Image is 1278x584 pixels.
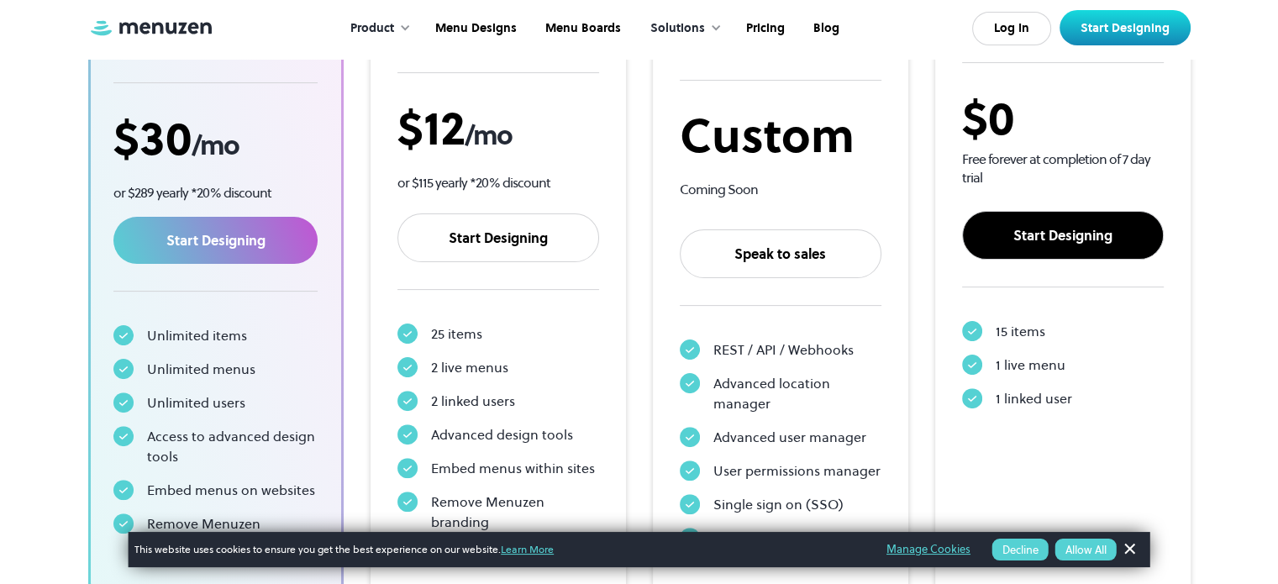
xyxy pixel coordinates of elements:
span: 30 [139,106,192,171]
div: $ [113,110,318,166]
div: Free forever at completion of 7 day trial [962,150,1164,187]
div: Advanced location manager [713,373,881,413]
div: 15 items [996,321,1045,341]
div: Solutions [634,3,730,55]
a: Blog [797,3,852,55]
button: Allow All [1055,539,1117,560]
span: /mo [465,117,512,154]
div: $ [397,100,599,156]
p: or $289 yearly *20% discount [113,183,318,203]
a: Learn More [501,542,554,556]
a: Start Designing [962,211,1164,260]
a: Start Designing [1060,10,1191,45]
a: Dismiss Banner [1117,537,1142,562]
div: Access to advanced design tools [147,426,318,466]
div: Embed menus within sites [431,458,595,478]
span: 12 [423,96,465,160]
a: Speak to sales [680,229,881,278]
div: Remove Menuzen branding [431,492,599,532]
div: User permissions manager [713,460,881,481]
p: or $115 yearly *20% discount [397,173,599,192]
div: Product [334,3,419,55]
div: Single sign on (SSO) [713,494,844,514]
span: /mo [192,127,239,164]
div: 2 linked users [431,391,515,411]
div: Embed menus on websites [147,480,315,500]
div: Unlimited users [147,392,245,413]
div: 25 items [431,324,482,344]
div: 1 linked user [996,388,1072,408]
div: $0 [962,90,1164,146]
div: Unlimited menus [147,359,255,379]
div: Unlimited items [147,325,247,345]
span: This website uses cookies to ensure you get the best experience on our website. [134,542,863,557]
div: 1 live menu [996,355,1065,375]
div: Remove Menuzen branding [147,513,318,554]
div: Solutions [650,19,705,38]
a: Start Designing [113,217,318,264]
div: Product [350,19,394,38]
div: Custom [680,108,881,164]
div: Coming Soon [680,181,881,199]
div: Advanced design tools [431,424,573,445]
div: Digital menu board platform [713,528,881,568]
div: 2 live menus [431,357,508,377]
a: Pricing [730,3,797,55]
a: Menu Boards [529,3,634,55]
a: Manage Cookies [886,540,970,559]
div: Advanced user manager [713,427,866,447]
a: Menu Designs [419,3,529,55]
div: REST / API / Webhooks [713,339,854,360]
button: Decline [992,539,1049,560]
a: Start Designing [397,213,599,262]
a: Log In [972,12,1051,45]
